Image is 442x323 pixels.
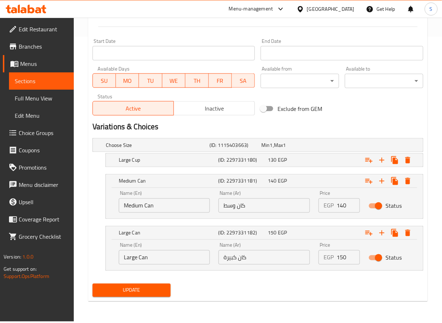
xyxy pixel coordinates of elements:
p: EGP [324,201,334,210]
div: Expand [106,154,423,167]
button: FR [209,73,232,88]
button: Add new choice [375,175,388,188]
span: Upsell [19,198,68,206]
div: Expand [106,175,423,188]
span: S [430,5,433,13]
span: WE [165,76,182,86]
button: TU [139,73,162,88]
button: Add choice group [362,226,375,239]
a: Choice Groups [3,124,74,142]
h5: (ID: 2297331181) [218,178,265,185]
h2: Variations & Choices [93,121,423,132]
span: EGP [278,176,287,186]
a: Edit Menu [9,107,74,124]
div: Expand [106,226,423,239]
span: Update [98,286,165,295]
button: Delete Large Cup [401,154,414,167]
span: Sections [15,77,68,85]
span: SU [96,76,113,86]
button: Clone new choice [388,154,401,167]
span: Min [261,140,270,150]
a: Grocery Checklist [3,228,74,245]
span: Max [274,140,283,150]
span: Menus [20,59,68,68]
a: Support.OpsPlatform [4,272,49,281]
span: Get support on: [4,264,37,274]
span: 1 [283,140,286,150]
h5: (ID: 2297331182) [218,229,265,237]
h5: (ID: 2297331180) [218,157,265,164]
span: Status [385,202,402,210]
button: TH [185,73,208,88]
h5: Large Can [119,229,215,237]
span: Choice Groups [19,129,68,137]
a: Branches [3,38,74,55]
input: Enter name Ar [218,198,310,213]
button: Delete Medium Can [401,175,414,188]
span: Coverage Report [19,215,68,224]
input: Enter name Ar [218,250,310,265]
span: 130 [268,156,276,165]
a: Coupons [3,142,74,159]
a: Sections [9,72,74,90]
span: Exclude from GEM [278,104,322,113]
div: , [261,142,310,149]
span: 140 [268,176,276,186]
span: 1.0.0 [22,252,33,261]
button: Active [93,101,174,116]
a: Coverage Report [3,211,74,228]
span: Grocery Checklist [19,232,68,241]
span: TU [142,76,159,86]
h5: Medium Can [119,178,215,185]
span: Version: [4,252,21,261]
span: Branches [19,42,68,51]
span: Coupons [19,146,68,154]
span: FR [212,76,229,86]
button: Add new choice [375,226,388,239]
button: Clone new choice [388,226,401,239]
a: Promotions [3,159,74,176]
button: MO [116,73,139,88]
a: Upsell [3,193,74,211]
span: Active [96,103,171,114]
span: MO [119,76,136,86]
span: EGP [278,228,287,238]
div: ​ [345,74,423,88]
div: ​ [261,74,339,88]
span: EGP [278,156,287,165]
button: SU [93,73,116,88]
button: WE [162,73,185,88]
div: [GEOGRAPHIC_DATA] [307,5,355,13]
div: Menu-management [229,5,273,13]
input: Enter name En [119,250,210,265]
h5: Choose Size [106,142,207,149]
div: Expand [93,139,423,152]
h5: Large Cup [119,157,215,164]
button: Add choice group [362,175,375,188]
span: Full Menu View [15,94,68,103]
span: Promotions [19,163,68,172]
button: SA [232,73,255,88]
span: Status [385,254,402,262]
input: Enter name En [119,198,210,213]
span: Inactive [177,103,252,114]
span: Menu disclaimer [19,180,68,189]
button: Inactive [173,101,255,116]
span: Edit Menu [15,111,68,120]
a: Full Menu View [9,90,74,107]
input: Please enter price [337,198,360,213]
span: 1 [270,140,273,150]
button: Add choice group [362,154,375,167]
input: Please enter price [337,250,360,265]
span: TH [188,76,206,86]
span: Edit Restaurant [19,25,68,33]
a: Edit Restaurant [3,21,74,38]
button: Add new choice [375,154,388,167]
a: Menus [3,55,74,72]
h5: (ID: 1115403663) [209,142,258,149]
button: Clone new choice [388,175,401,188]
p: EGP [324,253,334,262]
button: Delete Large Can [401,226,414,239]
button: Update [93,284,171,297]
span: SA [235,76,252,86]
